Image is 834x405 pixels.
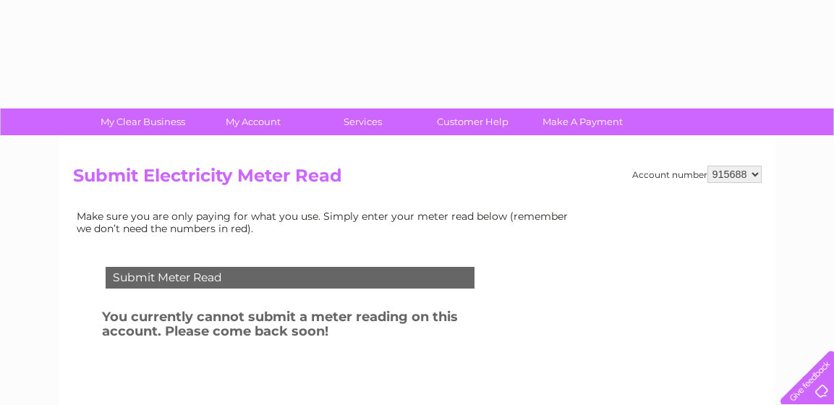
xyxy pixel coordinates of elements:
[106,267,475,289] div: Submit Meter Read
[73,166,762,193] h2: Submit Electricity Meter Read
[413,108,532,135] a: Customer Help
[73,207,579,237] td: Make sure you are only paying for what you use. Simply enter your meter read below (remember we d...
[83,108,203,135] a: My Clear Business
[632,166,762,183] div: Account number
[303,108,422,135] a: Services
[523,108,642,135] a: Make A Payment
[102,307,513,346] h3: You currently cannot submit a meter reading on this account. Please come back soon!
[193,108,312,135] a: My Account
